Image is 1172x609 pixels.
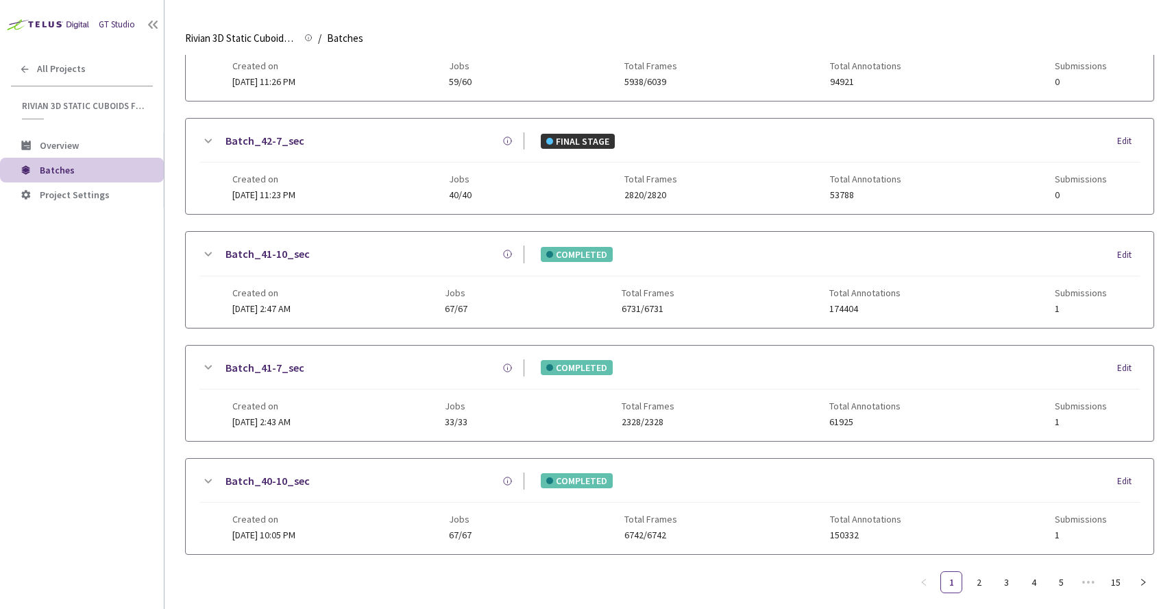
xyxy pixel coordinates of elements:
div: COMPLETED [541,247,613,262]
span: 6742/6742 [624,530,677,540]
li: Previous Page [913,571,935,593]
div: Edit [1117,248,1140,262]
li: 5 [1050,571,1072,593]
span: Total Frames [622,401,674,411]
div: Batch_41-10_secCOMPLETEDEditCreated on[DATE] 2:47 AMJobs67/67Total Frames6731/6731Total Annotatio... [186,232,1153,327]
a: Batch_41-7_sec [225,359,304,377]
span: 67/67 [445,304,467,314]
span: Total Annotations [830,174,901,184]
span: 0 [1055,190,1107,200]
span: All Projects [37,63,86,75]
a: 3 [996,572,1016,593]
span: Created on [232,60,295,71]
div: Edit [1117,134,1140,148]
div: COMPLETED [541,360,613,375]
span: Total Annotations [830,60,901,71]
span: Created on [232,287,291,298]
span: Total Frames [624,60,677,71]
a: Batch_40-10_sec [225,473,310,490]
span: [DATE] 2:47 AM [232,302,291,315]
span: 1 [1055,304,1107,314]
span: Jobs [449,60,472,71]
span: Jobs [445,401,467,411]
li: 3 [995,571,1017,593]
span: Jobs [449,174,472,184]
span: Total Annotations [830,514,901,525]
span: Submissions [1055,401,1107,411]
a: 2 [968,572,989,593]
span: 61925 [829,417,901,427]
span: Submissions [1055,174,1107,184]
span: Total Frames [624,514,677,525]
span: ••• [1077,571,1099,593]
div: Batch_41-7_secCOMPLETEDEditCreated on[DATE] 2:43 AMJobs33/33Total Frames2328/2328Total Annotation... [186,346,1153,441]
span: [DATE] 10:05 PM [232,529,295,541]
span: 67/67 [449,530,472,540]
span: 174404 [829,304,901,314]
a: 1 [941,572,962,593]
span: Submissions [1055,514,1107,525]
span: Project Settings [40,189,110,201]
span: 2820/2820 [624,190,677,200]
li: 15 [1105,571,1127,593]
span: Submissions [1055,60,1107,71]
span: 53788 [830,190,901,200]
span: Submissions [1055,287,1107,298]
div: Batch_40-10_secCOMPLETEDEditCreated on[DATE] 10:05 PMJobs67/67Total Frames6742/6742Total Annotati... [186,459,1153,554]
span: 1 [1055,417,1107,427]
span: 150332 [830,530,901,540]
span: 40/40 [449,190,472,200]
span: Jobs [445,287,467,298]
li: 2 [968,571,990,593]
a: Batch_42-7_sec [225,132,304,150]
span: Created on [232,514,295,525]
span: Overview [40,139,79,152]
span: [DATE] 2:43 AM [232,416,291,428]
span: Jobs [449,514,472,525]
div: COMPLETED [541,473,613,488]
li: 4 [1023,571,1045,593]
a: 5 [1051,572,1071,593]
li: / [318,30,321,47]
span: left [920,578,928,586]
li: Next Page [1132,571,1154,593]
li: 1 [940,571,962,593]
span: 2328/2328 [622,417,674,427]
button: left [913,571,935,593]
a: 4 [1023,572,1044,593]
span: 33/33 [445,417,467,427]
span: right [1139,578,1147,586]
div: Edit [1117,361,1140,375]
button: right [1132,571,1154,593]
span: Created on [232,401,291,411]
span: Total Frames [622,287,674,298]
span: Rivian 3D Static Cuboids fixed[2024-25] [185,30,296,47]
span: 94921 [830,77,901,87]
span: Batches [327,30,363,47]
div: FINAL STAGE [541,134,615,149]
a: 15 [1106,572,1126,593]
span: 59/60 [449,77,472,87]
div: GT Studio [99,18,135,32]
span: Total Annotations [829,287,901,298]
span: Total Annotations [829,401,901,411]
span: [DATE] 11:26 PM [232,75,295,88]
div: Edit [1117,475,1140,488]
span: 0 [1055,77,1107,87]
span: Total Frames [624,174,677,184]
span: Created on [232,174,295,184]
span: [DATE] 11:23 PM [232,189,295,201]
li: Next 5 Pages [1077,571,1099,593]
span: Batches [40,164,75,176]
span: Rivian 3D Static Cuboids fixed[2024-25] [22,100,145,112]
span: 6731/6731 [622,304,674,314]
span: 5938/6039 [624,77,677,87]
span: 1 [1055,530,1107,540]
div: Batch_42-7_secFINAL STAGEEditCreated on[DATE] 11:23 PMJobs40/40Total Frames2820/2820Total Annotat... [186,119,1153,214]
a: Batch_41-10_sec [225,246,310,263]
